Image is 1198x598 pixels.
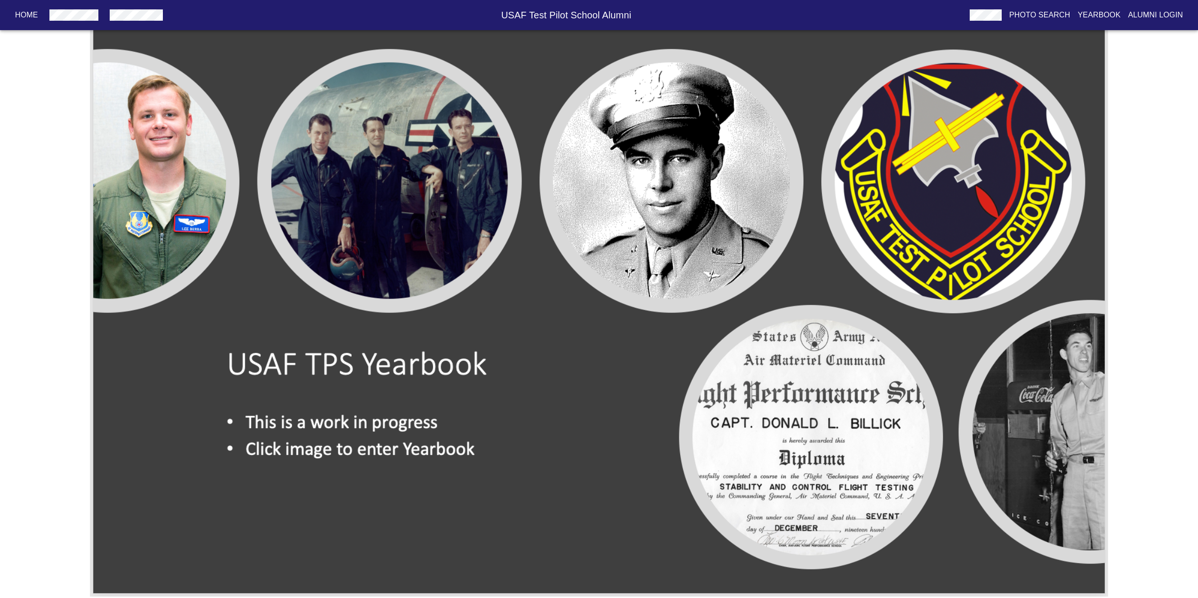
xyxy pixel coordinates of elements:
p: Alumni Login [1128,9,1183,21]
p: Home [15,9,38,21]
button: Home [11,7,42,24]
h6: USAF Test Pilot School Alumni [167,8,966,23]
p: Yearbook [1077,9,1120,21]
button: Yearbook [1074,7,1124,24]
button: Alumni Login [1125,7,1187,24]
img: yearbook-collage [90,22,1108,597]
button: Photo Search [1005,7,1074,24]
p: Photo Search [1009,9,1070,21]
